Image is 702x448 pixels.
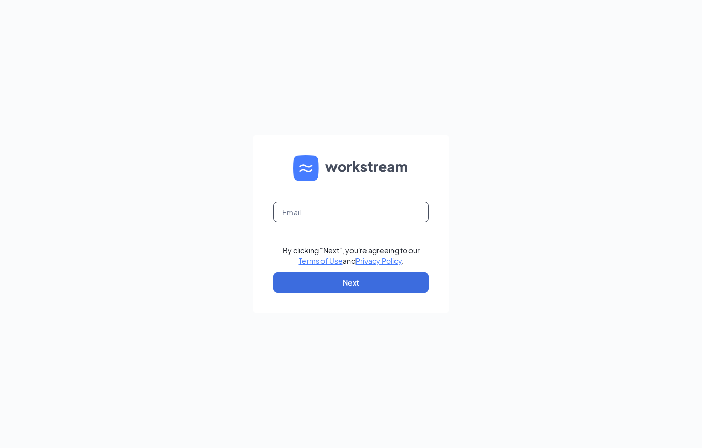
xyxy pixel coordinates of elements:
[299,256,343,265] a: Terms of Use
[293,155,409,181] img: WS logo and Workstream text
[283,245,420,266] div: By clicking "Next", you're agreeing to our and .
[273,272,429,293] button: Next
[356,256,402,265] a: Privacy Policy
[273,202,429,222] input: Email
